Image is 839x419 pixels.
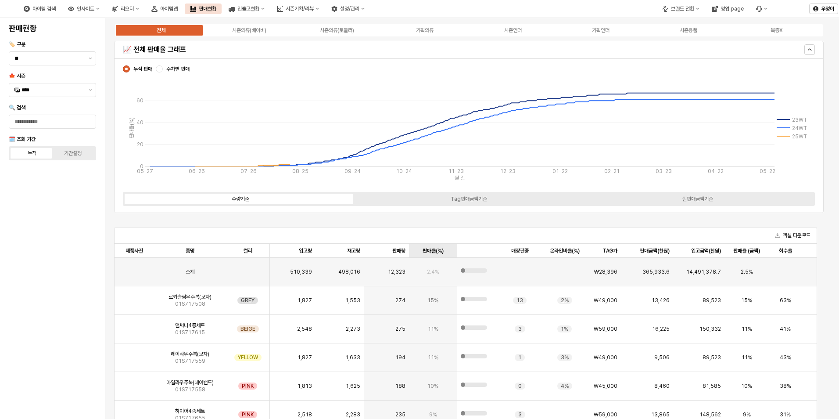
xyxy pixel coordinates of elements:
h4: 판매현황 [9,24,96,33]
span: 10% [427,383,438,390]
span: 1,813 [298,383,312,390]
button: 설정/관리 [326,4,370,14]
span: 🍁 시즌 [9,73,25,79]
button: 영업 page [706,4,749,14]
span: 3 [518,325,522,332]
span: ₩49,000 [594,354,617,361]
span: 2,548 [297,325,312,332]
span: 11% [428,354,438,361]
span: 레이라우주복(모자) [171,350,209,358]
span: ₩28,396 [594,268,617,275]
span: 63% [780,297,791,304]
span: 188 [395,383,405,390]
div: 아이템 검색 [32,6,56,12]
button: 우정아 [809,4,838,14]
div: 기획언더 [592,27,610,33]
span: 3 [518,411,522,418]
div: 누적 [28,150,36,156]
label: 수량기준 [126,195,355,203]
span: 제품사진 [125,247,143,254]
button: 아이템 검색 [18,4,61,14]
div: 설정/관리 [340,6,359,12]
button: 입출고현황 [223,4,270,14]
span: 판매율 (금액) [733,247,760,254]
button: 판매현황 [185,4,222,14]
div: 판매현황 [199,6,216,12]
span: 2% [561,297,569,304]
span: 2.5% [741,268,753,275]
button: 아이템맵 [146,4,183,14]
span: TAG가 [602,247,617,254]
span: 38% [780,383,791,390]
div: 시즌의류(토들러) [320,27,354,33]
span: 온라인비율(%) [550,247,580,254]
label: 누적 [12,149,53,157]
label: 복종X [733,26,821,34]
span: 8,460 [654,383,670,390]
span: 주차별 판매 [166,65,190,72]
span: 누적 판매 [133,65,152,72]
span: 10% [741,383,752,390]
div: 전체 [157,27,165,33]
span: 13,865 [651,411,670,418]
span: 01S717559 [175,358,205,365]
span: 235 [395,411,405,418]
span: ₩59,000 [594,325,617,332]
span: 01S717558 [175,386,205,393]
div: 실판매금액기준 [682,196,713,202]
label: 시즌언더 [469,26,557,34]
span: 1 [518,354,521,361]
div: 기간설정 [64,150,82,156]
span: 510,339 [290,268,312,275]
span: 365,933.6 [642,268,670,275]
span: 274 [395,297,405,304]
span: 15% [741,297,752,304]
label: 시즌용품 [645,26,732,34]
span: ₩45,000 [594,383,617,390]
div: 수량기준 [232,196,249,202]
span: 9,506 [654,354,670,361]
span: 입고금액(천원) [691,247,721,254]
div: Tag판매금액기준 [451,196,487,202]
div: 시즌언더 [504,27,522,33]
span: 🔍 검색 [9,105,25,111]
span: 41% [780,325,791,332]
span: 150,332 [699,325,721,332]
span: YELLOW [238,354,258,361]
span: 1,827 [298,297,312,304]
span: ₩59,000 [594,411,617,418]
span: 매장편중 [511,247,529,254]
span: 13 [516,297,523,304]
div: 인사이트 [77,6,94,12]
div: 시즌의류(베이비) [232,27,266,33]
div: 시즌용품 [680,27,697,33]
span: GREY [241,297,255,304]
span: 81,585 [703,383,721,390]
label: 실판매금액기준 [583,195,812,203]
span: PINK [242,411,254,418]
span: 11% [742,354,752,361]
button: 제안 사항 표시 [85,83,96,97]
span: 275 [395,325,405,332]
span: 148,562 [699,411,721,418]
span: 15% [427,297,438,304]
button: 엑셀 다운로드 [771,230,814,241]
span: 12,323 [388,268,405,275]
button: 인사이트 [63,4,105,14]
span: 1% [561,325,568,332]
label: 시즌의류(베이비) [205,26,293,34]
span: 4% [561,383,569,390]
span: 판매량 [392,247,405,254]
div: 입출고현황 [237,6,259,12]
span: 2,283 [346,411,360,418]
div: 아이템맵 [160,6,178,12]
div: 시즌기획/리뷰 [272,4,324,14]
span: 31% [780,411,791,418]
label: 기획의류 [381,26,469,34]
span: 소계 [186,268,194,275]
